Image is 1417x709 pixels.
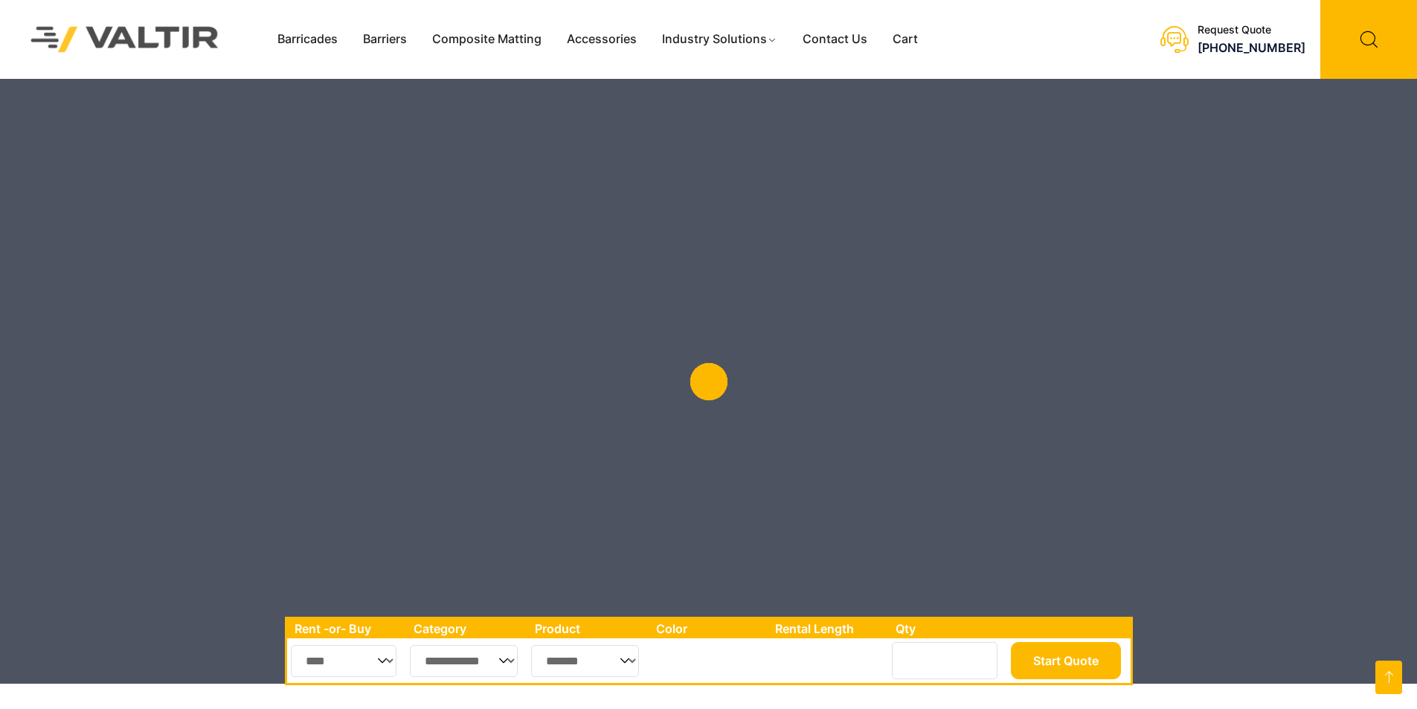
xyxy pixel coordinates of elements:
[527,619,649,638] th: Product
[554,28,649,51] a: Accessories
[11,7,239,71] img: Valtir Rentals
[649,28,790,51] a: Industry Solutions
[1198,40,1305,55] a: [PHONE_NUMBER]
[880,28,931,51] a: Cart
[1375,661,1402,694] a: Go to top
[649,619,768,638] th: Color
[768,619,888,638] th: Rental Length
[420,28,554,51] a: Composite Matting
[1011,642,1121,679] button: Start Quote
[888,619,1006,638] th: Qty
[287,619,406,638] th: Rent -or- Buy
[406,619,528,638] th: Category
[790,28,880,51] a: Contact Us
[265,28,350,51] a: Barricades
[350,28,420,51] a: Barriers
[1198,24,1305,36] div: Request Quote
